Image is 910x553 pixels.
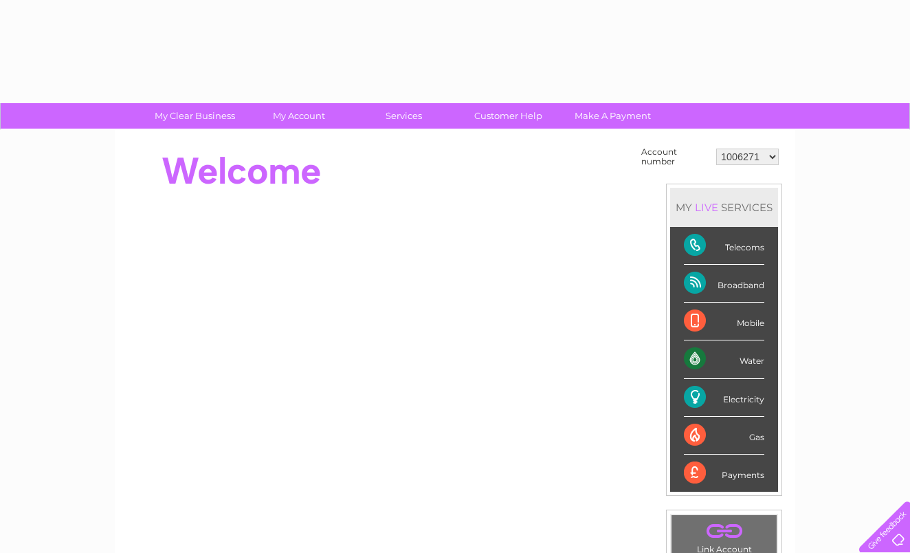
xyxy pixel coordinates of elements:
div: MY SERVICES [670,188,778,227]
a: Services [347,103,460,129]
div: Electricity [684,379,764,417]
div: Water [684,340,764,378]
div: Mobile [684,303,764,340]
div: Broadband [684,265,764,303]
div: LIVE [692,201,721,214]
a: . [675,519,773,543]
a: My Clear Business [138,103,252,129]
div: Gas [684,417,764,455]
a: Customer Help [452,103,565,129]
a: My Account [243,103,356,129]
div: Telecoms [684,227,764,265]
a: Make A Payment [556,103,669,129]
td: Account number [638,144,713,170]
div: Payments [684,455,764,492]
